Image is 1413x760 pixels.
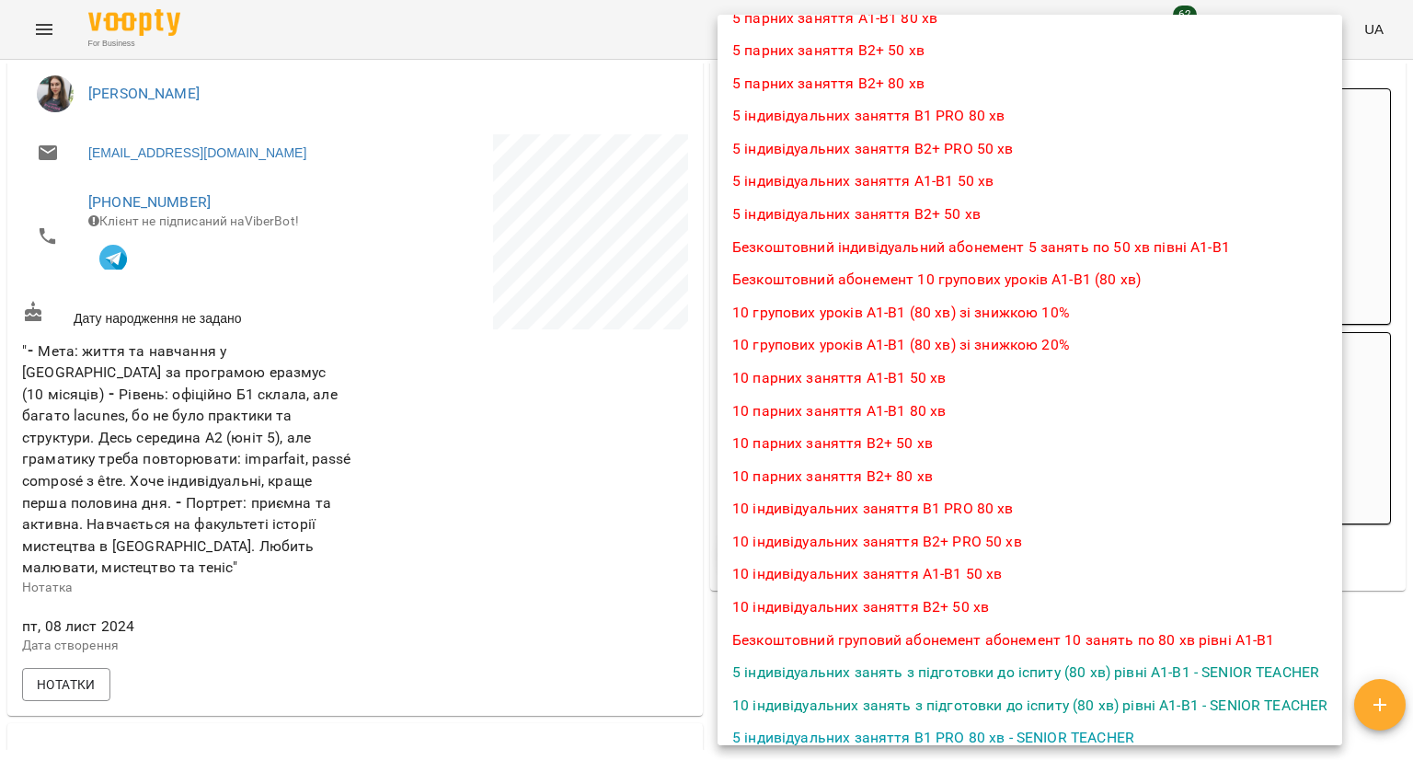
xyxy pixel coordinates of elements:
[718,689,1342,722] li: 10 індивідуальних занять з підготовки до іспиту (80 хв) рівні А1-В1 - SENIOR TEACHER
[718,427,1342,460] li: 10 парних заняття В2+ 50 хв
[718,231,1342,264] li: Безкоштовний індивідуальний абонемент 5 занять по 50 хв півні А1-В1
[718,165,1342,198] li: 5 індивідуальних заняття А1-В1 50 хв
[718,328,1342,362] li: 10 групових уроків А1-В1 (80 хв) зі знижкою 20%
[718,99,1342,132] li: 5 індивідуальних заняття B1 PRO 80 хв
[718,591,1342,624] li: 10 індивідуальних заняття В2+ 50 хв
[718,67,1342,100] li: 5 парних заняття В2+ 80 хв
[718,2,1342,35] li: 5 парних заняття А1-В1 80 хв
[718,395,1342,428] li: 10 парних заняття А1-В1 80 хв
[718,296,1342,329] li: 10 групових уроків А1-В1 (80 хв) зі знижкою 10%
[718,525,1342,558] li: 10 індивідуальних заняття B2+ PRO 50 хв
[718,198,1342,231] li: 5 індивідуальних заняття В2+ 50 хв
[718,656,1342,689] li: 5 індивідуальних занять з підготовки до іспиту (80 хв) рівні А1-В1 - SENIOR TEACHER
[718,263,1342,296] li: Безкоштовний абонемент 10 групових уроків А1-В1 (80 хв)
[718,721,1342,754] li: 5 індивідуальних заняття B1 PRO 80 хв - SENIOR TEACHER
[718,34,1342,67] li: 5 парних заняття В2+ 50 хв
[718,362,1342,395] li: 10 парних заняття А1-В1 50 хв
[718,624,1342,657] li: Безкоштовний груповий абонемент абонемент 10 занять по 80 хв рівні А1-В1
[718,492,1342,525] li: 10 індивідуальних заняття B1 PRO 80 хв
[718,558,1342,591] li: 10 індивідуальних заняття А1-В1 50 хв
[718,132,1342,166] li: 5 індивідуальних заняття B2+ PRO 50 хв
[718,460,1342,493] li: 10 парних заняття В2+ 80 хв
